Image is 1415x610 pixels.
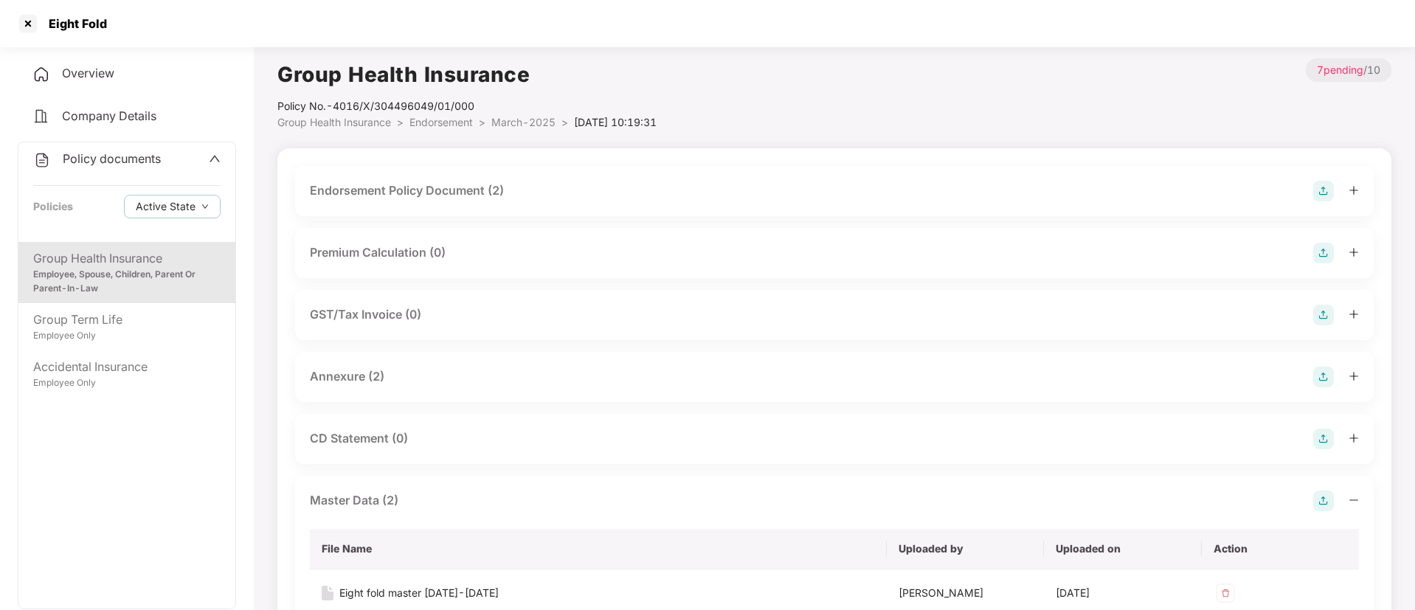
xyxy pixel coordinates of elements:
[33,376,221,390] div: Employee Only
[339,585,499,601] div: Eight fold master [DATE]-[DATE]
[40,16,107,31] div: Eight Fold
[62,66,114,80] span: Overview
[310,367,384,386] div: Annexure (2)
[1349,247,1359,257] span: plus
[310,491,398,510] div: Master Data (2)
[1349,185,1359,195] span: plus
[136,198,196,215] span: Active State
[409,116,473,128] span: Endorsement
[277,116,391,128] span: Group Health Insurance
[1306,58,1391,82] p: / 10
[1202,529,1359,569] th: Action
[33,268,221,296] div: Employee, Spouse, Children, Parent Or Parent-In-Law
[1313,243,1334,263] img: svg+xml;base64,PHN2ZyB4bWxucz0iaHR0cDovL3d3dy53My5vcmcvMjAwMC9zdmciIHdpZHRoPSIyOCIgaGVpZ2h0PSIyOC...
[33,311,221,329] div: Group Term Life
[124,195,221,218] button: Active Statedown
[1044,529,1201,569] th: Uploaded on
[33,358,221,376] div: Accidental Insurance
[887,529,1044,569] th: Uploaded by
[1349,309,1359,319] span: plus
[63,151,161,166] span: Policy documents
[33,329,221,343] div: Employee Only
[32,108,50,125] img: svg+xml;base64,PHN2ZyB4bWxucz0iaHR0cDovL3d3dy53My5vcmcvMjAwMC9zdmciIHdpZHRoPSIyNCIgaGVpZ2h0PSIyNC...
[561,116,568,128] span: >
[479,116,485,128] span: >
[322,586,333,600] img: svg+xml;base64,PHN2ZyB4bWxucz0iaHR0cDovL3d3dy53My5vcmcvMjAwMC9zdmciIHdpZHRoPSIxNiIgaGVpZ2h0PSIyMC...
[397,116,404,128] span: >
[1056,585,1189,601] div: [DATE]
[310,243,446,262] div: Premium Calculation (0)
[33,151,51,169] img: svg+xml;base64,PHN2ZyB4bWxucz0iaHR0cDovL3d3dy53My5vcmcvMjAwMC9zdmciIHdpZHRoPSIyNCIgaGVpZ2h0PSIyNC...
[33,198,73,215] div: Policies
[899,585,1032,601] div: [PERSON_NAME]
[1313,429,1334,449] img: svg+xml;base64,PHN2ZyB4bWxucz0iaHR0cDovL3d3dy53My5vcmcvMjAwMC9zdmciIHdpZHRoPSIyOCIgaGVpZ2h0PSIyOC...
[1313,305,1334,325] img: svg+xml;base64,PHN2ZyB4bWxucz0iaHR0cDovL3d3dy53My5vcmcvMjAwMC9zdmciIHdpZHRoPSIyOCIgaGVpZ2h0PSIyOC...
[201,203,209,211] span: down
[1313,367,1334,387] img: svg+xml;base64,PHN2ZyB4bWxucz0iaHR0cDovL3d3dy53My5vcmcvMjAwMC9zdmciIHdpZHRoPSIyOCIgaGVpZ2h0PSIyOC...
[277,98,657,114] div: Policy No.- 4016/X/304496049/01/000
[310,429,408,448] div: CD Statement (0)
[1317,63,1363,76] span: 7 pending
[310,181,504,200] div: Endorsement Policy Document (2)
[1349,495,1359,505] span: minus
[209,153,221,164] span: up
[1349,371,1359,381] span: plus
[310,305,421,324] div: GST/Tax Invoice (0)
[574,116,657,128] span: [DATE] 10:19:31
[32,66,50,83] img: svg+xml;base64,PHN2ZyB4bWxucz0iaHR0cDovL3d3dy53My5vcmcvMjAwMC9zdmciIHdpZHRoPSIyNCIgaGVpZ2h0PSIyNC...
[310,529,887,569] th: File Name
[1214,581,1237,605] img: svg+xml;base64,PHN2ZyB4bWxucz0iaHR0cDovL3d3dy53My5vcmcvMjAwMC9zdmciIHdpZHRoPSIzMiIgaGVpZ2h0PSIzMi...
[491,116,556,128] span: March-2025
[1313,181,1334,201] img: svg+xml;base64,PHN2ZyB4bWxucz0iaHR0cDovL3d3dy53My5vcmcvMjAwMC9zdmciIHdpZHRoPSIyOCIgaGVpZ2h0PSIyOC...
[1313,491,1334,511] img: svg+xml;base64,PHN2ZyB4bWxucz0iaHR0cDovL3d3dy53My5vcmcvMjAwMC9zdmciIHdpZHRoPSIyOCIgaGVpZ2h0PSIyOC...
[33,249,221,268] div: Group Health Insurance
[1349,433,1359,443] span: plus
[277,58,657,91] h1: Group Health Insurance
[62,108,156,123] span: Company Details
